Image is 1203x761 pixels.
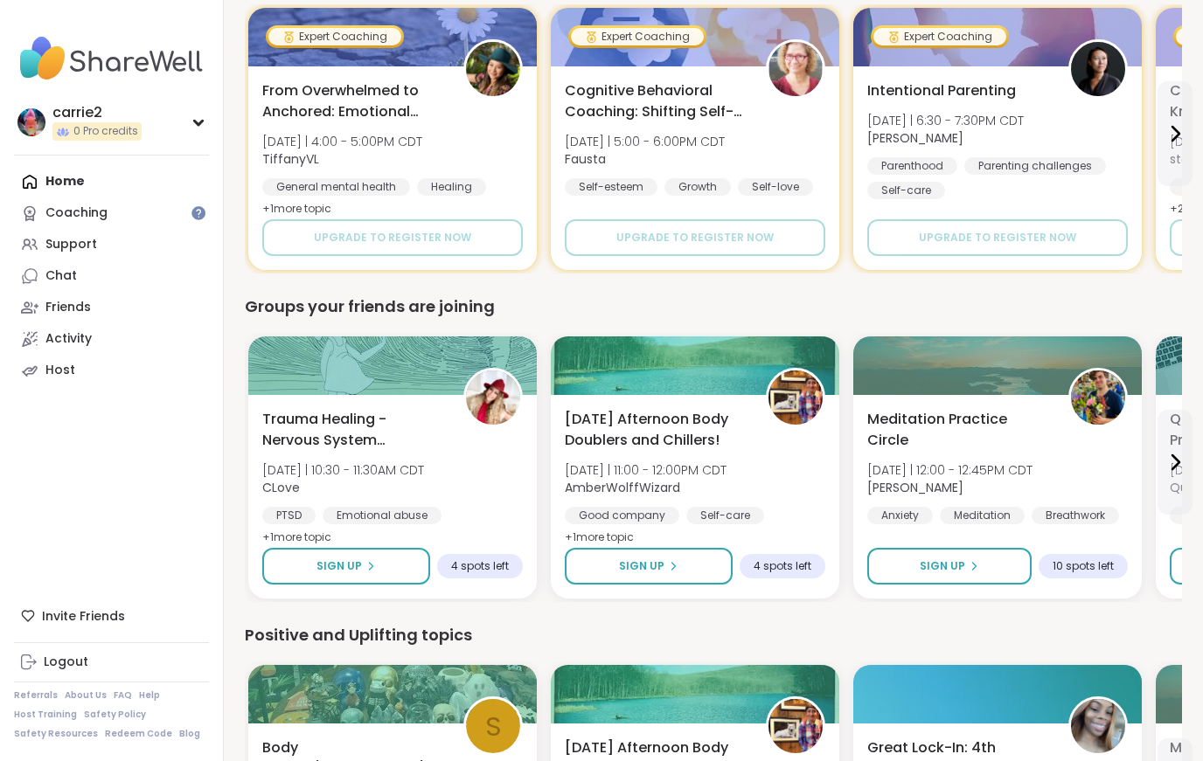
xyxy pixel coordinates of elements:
span: [DATE] | 12:00 - 12:45PM CDT [867,461,1033,479]
a: Activity [14,323,209,355]
span: [DATE] | 11:00 - 12:00PM CDT [565,461,727,479]
button: Sign Up [262,548,430,585]
img: AmberWolffWizard [768,699,823,753]
div: Chat [45,267,77,285]
img: CLove [466,370,520,425]
a: Blog [179,728,200,740]
div: Self-love [738,178,813,196]
img: seasonzofapril [1071,699,1125,753]
img: ShareWell Nav Logo [14,28,209,89]
div: Healing [417,178,486,196]
div: Coaching [45,204,108,222]
b: TiffanyVL [262,150,319,168]
span: Intentional Parenting [867,80,1016,101]
span: Upgrade to register now [616,230,774,246]
img: Nicholas [1071,370,1125,425]
span: From Overwhelmed to Anchored: Emotional Regulation [262,80,444,122]
div: Parenting challenges [964,157,1106,175]
a: Friends [14,292,209,323]
div: Self-care [686,507,764,524]
div: Good company [565,507,679,524]
div: Invite Friends [14,600,209,632]
div: Groups your friends are joining [245,294,1182,319]
span: 10 spots left [1053,559,1114,573]
span: Meditation Practice Circle [867,409,1049,451]
span: 0 Pro credits [73,124,138,139]
div: Activity [45,330,92,348]
a: Redeem Code [105,728,172,740]
a: Coaching [14,197,209,229]
button: Upgrade to register now [262,219,523,256]
b: [PERSON_NAME] [867,479,963,496]
span: 4 spots left [451,559,509,573]
span: [DATE] | 5:00 - 6:00PM CDT [565,133,725,150]
div: Anxiety [867,507,933,524]
span: Sign Up [316,558,362,574]
img: AmberWolffWizard [768,370,823,425]
span: [DATE] | 4:00 - 5:00PM CDT [262,133,422,150]
button: Sign Up [867,548,1032,585]
img: Fausta [768,42,823,96]
b: CLove [262,479,300,496]
a: Help [139,689,160,702]
a: Host [14,355,209,386]
div: carrie2 [52,103,142,122]
span: Trauma Healing - Nervous System Regulation [262,409,444,451]
div: PTSD [262,507,316,524]
a: FAQ [114,689,132,702]
iframe: Spotlight [191,206,205,220]
div: General mental health [262,178,410,196]
div: Self-care [867,182,945,199]
button: Upgrade to register now [565,219,825,256]
b: [PERSON_NAME] [867,129,963,147]
div: Host [45,362,75,379]
span: Sign Up [619,558,664,574]
a: About Us [65,689,107,702]
a: Logout [14,647,209,678]
span: [DATE] | 10:30 - 11:30AM CDT [262,461,424,479]
b: AmberWolffWizard [565,479,680,496]
img: TiffanyVL [466,42,520,96]
div: Expert Coaching [873,28,1006,45]
div: Logout [44,654,88,671]
div: Positive and Uplifting topics [245,623,1182,647]
a: Safety Resources [14,728,98,740]
span: [DATE] | 6:30 - 7:30PM CDT [867,112,1024,129]
a: Referrals [14,689,58,702]
a: Chat [14,260,209,292]
div: Self-esteem [565,178,657,196]
span: 4 spots left [754,559,811,573]
div: Meditation [940,507,1025,524]
div: Breathwork [1032,507,1119,524]
button: Upgrade to register now [867,219,1128,256]
div: Support [45,236,97,253]
span: Upgrade to register now [919,230,1076,246]
div: Friends [45,299,91,316]
div: Parenthood [867,157,957,175]
div: Emotional abuse [323,507,442,524]
button: Sign Up [565,548,733,585]
span: Cognitive Behavioral Coaching: Shifting Self-Talk [565,80,747,122]
img: carrie2 [17,108,45,136]
span: Sign Up [920,558,965,574]
div: Expert Coaching [268,28,401,45]
a: Safety Policy [84,709,146,721]
span: Upgrade to register now [314,230,471,246]
span: S [485,706,502,747]
div: Growth [664,178,731,196]
a: Host Training [14,709,77,721]
b: Fausta [565,150,606,168]
img: Natasha [1071,42,1125,96]
a: Support [14,229,209,260]
div: Expert Coaching [571,28,704,45]
span: [DATE] Afternoon Body Doublers and Chillers! [565,409,747,451]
